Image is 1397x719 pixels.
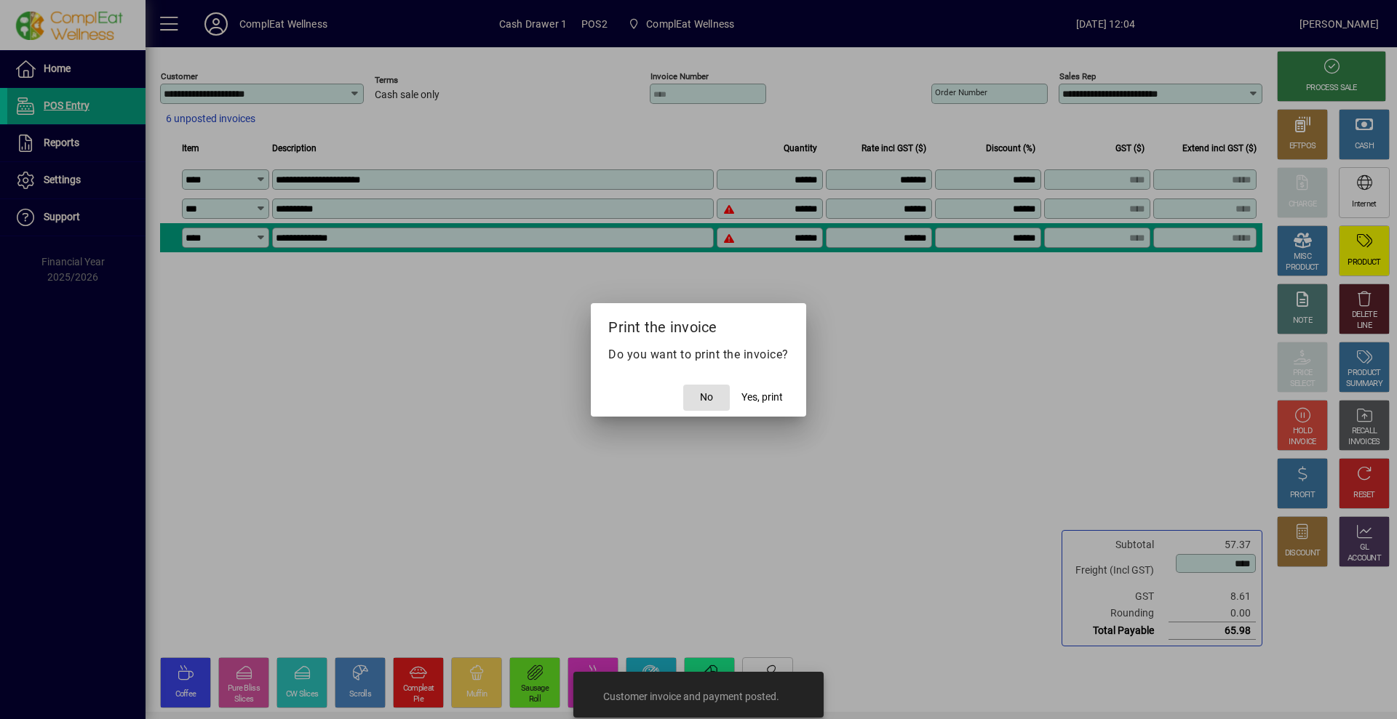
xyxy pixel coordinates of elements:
h2: Print the invoice [591,303,806,345]
p: Do you want to print the invoice? [608,346,789,363]
span: No [700,390,713,405]
button: Yes, print [736,385,789,411]
span: Yes, print [741,390,783,405]
button: No [683,385,730,411]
